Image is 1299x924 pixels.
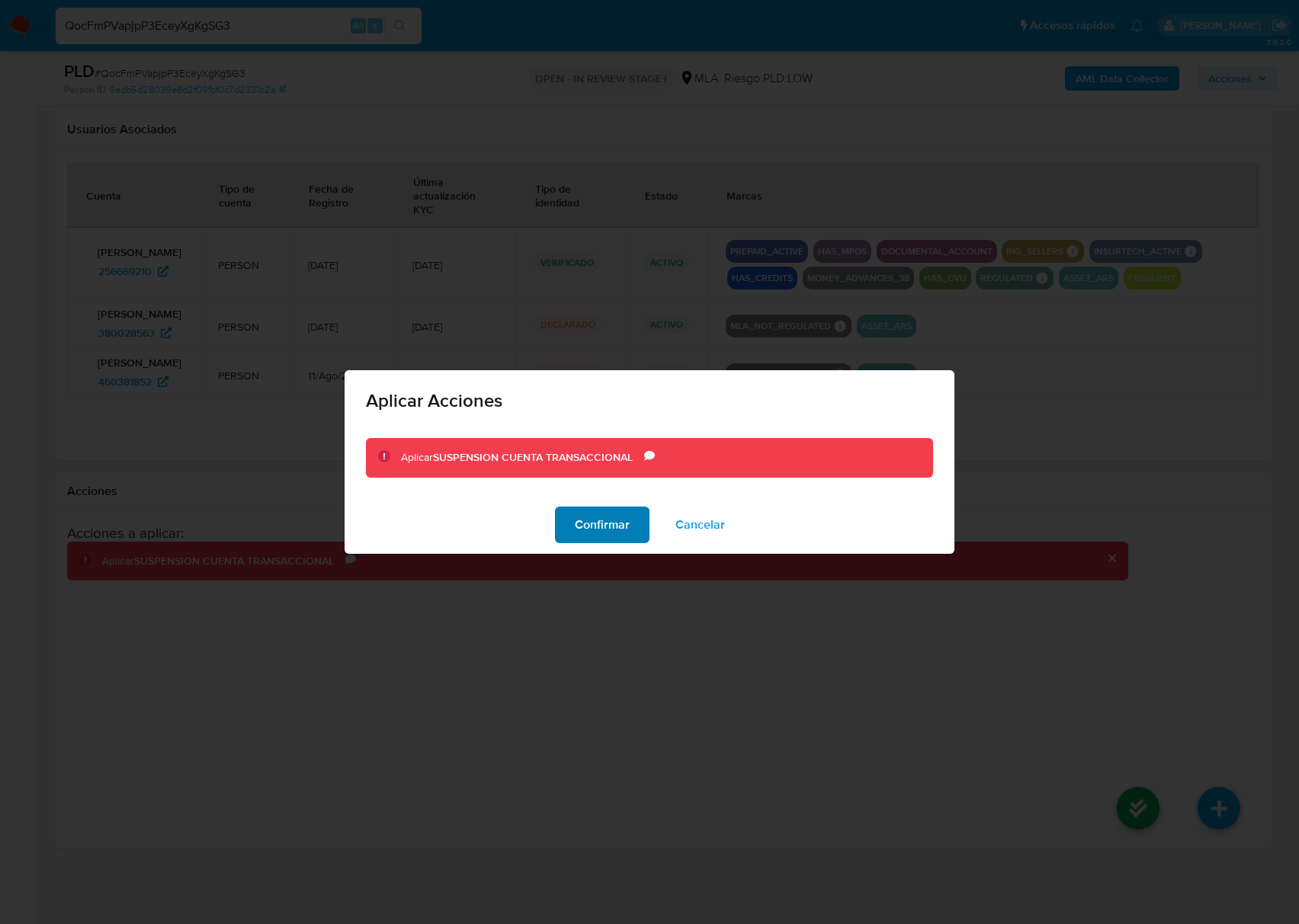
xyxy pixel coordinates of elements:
[656,507,745,543] button: Cancelar
[675,508,725,542] span: Cancelar
[366,392,933,410] span: Aplicar Acciones
[575,508,630,542] span: Confirmar
[555,507,649,543] button: Confirmar
[433,449,633,465] b: SUSPENSION CUENTA TRANSACCIONAL
[401,450,644,465] div: Aplicar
